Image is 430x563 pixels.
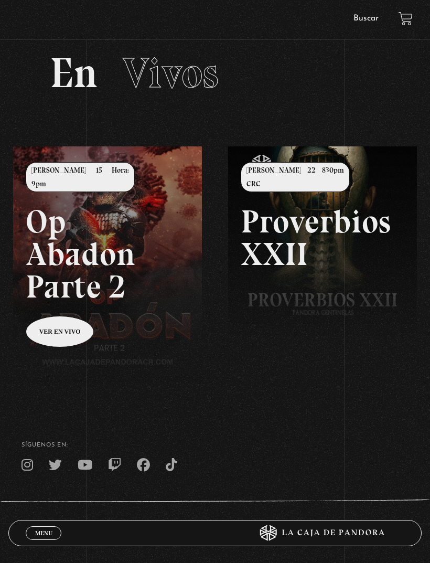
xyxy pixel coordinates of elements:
a: View your shopping cart [399,12,413,26]
span: Menu [35,530,52,536]
span: Vivos [123,48,219,98]
h2: En [50,52,380,94]
a: Buscar [353,14,379,23]
span: Cerrar [31,539,56,546]
h4: SÍguenos en: [21,442,408,448]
